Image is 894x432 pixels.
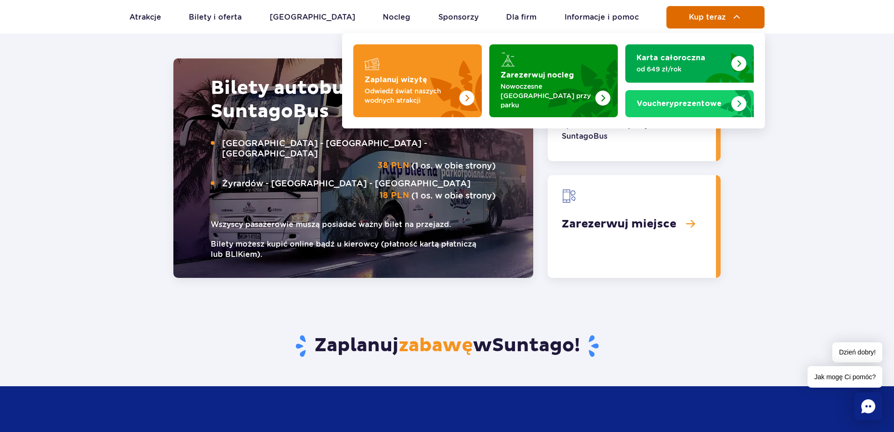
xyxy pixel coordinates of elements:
[832,342,882,362] span: Dzień dobry!
[173,58,533,278] img: Autobus Suntago, ozdobiony grafiką z palmami. Na boku autobusu widoczny napis &quot;Kup bilet na ...
[808,366,882,388] span: Jak mogę Ci pomóc?
[222,178,496,189] span: Żyrardów - [GEOGRAPHIC_DATA] - [GEOGRAPHIC_DATA]
[270,6,355,28] a: [GEOGRAPHIC_DATA]
[625,90,754,117] a: Vouchery prezentowe
[173,334,721,358] h3: Zaplanuj w !
[637,64,728,74] p: od 649 zł/rok
[383,6,410,28] a: Nocleg
[637,100,722,107] strong: prezentowe
[501,82,592,110] p: Nowoczesne [GEOGRAPHIC_DATA] przy parku
[506,6,536,28] a: Dla firm
[211,100,293,123] span: Suntago
[565,6,639,28] a: Informacje i pomoc
[492,334,574,357] span: Suntago
[365,86,456,105] p: Odwiedź świat naszych wodnych atrakcji
[548,175,716,278] a: Zarezerwuj miejsce
[189,6,242,28] a: Bilety i oferta
[854,392,882,420] div: Chat
[637,54,705,62] strong: Karta całoroczna
[211,77,496,123] h2: Bilety autobusowe Bus
[365,76,427,84] strong: Zaplanuj wizytę
[399,334,473,357] span: zabawę
[378,161,409,171] strong: 38 PLN
[211,138,496,171] p: (1 os. w obie strony)
[379,191,409,201] strong: 18 PLN
[625,44,754,83] a: Karta całoroczna
[353,44,482,117] a: Zaplanuj wizytę
[222,138,496,159] span: [GEOGRAPHIC_DATA] - [GEOGRAPHIC_DATA] - [GEOGRAPHIC_DATA]
[211,239,496,260] small: Bilety możesz kupić online bądź u kierowcy (płatność kartą płatniczą lub BLIKiem).
[689,13,726,21] span: Kup teraz
[211,178,496,201] p: (1 os. w obie strony)
[489,44,618,117] a: Zarezerwuj nocleg
[129,6,161,28] a: Atrakcje
[637,100,674,107] span: Vouchery
[438,6,479,28] a: Sponsorzy
[211,220,496,230] small: Wszyscy pasażerowie muszą posiadać ważny bilet na przejazd.
[501,71,574,79] strong: Zarezerwuj nocleg
[666,6,765,28] button: Kup teraz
